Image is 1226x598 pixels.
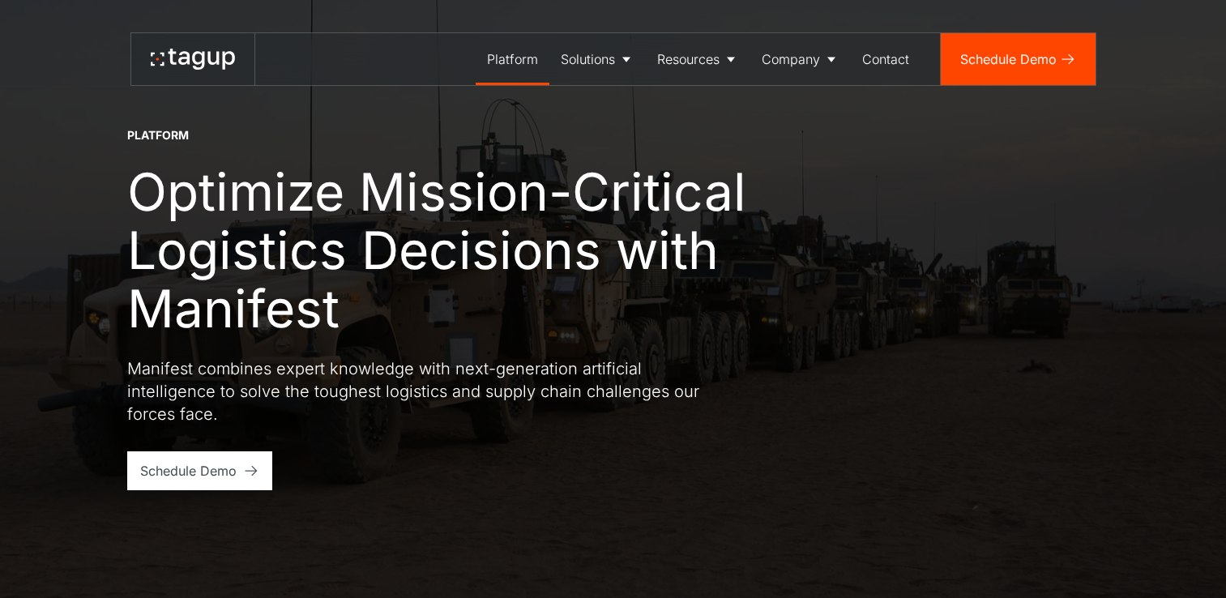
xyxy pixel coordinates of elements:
[750,33,851,85] a: Company
[127,163,808,338] h1: Optimize Mission-Critical Logistics Decisions with Manifest
[476,33,549,85] a: Platform
[487,49,538,69] div: Platform
[127,451,272,490] a: Schedule Demo
[127,357,711,425] p: Manifest combines expert knowledge with next-generation artificial intelligence to solve the toug...
[960,49,1057,69] div: Schedule Demo
[140,461,237,481] div: Schedule Demo
[941,33,1096,85] a: Schedule Demo
[657,49,720,69] div: Resources
[646,33,750,85] a: Resources
[762,49,820,69] div: Company
[851,33,921,85] a: Contact
[127,127,189,143] div: Platform
[862,49,909,69] div: Contact
[549,33,646,85] a: Solutions
[561,49,615,69] div: Solutions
